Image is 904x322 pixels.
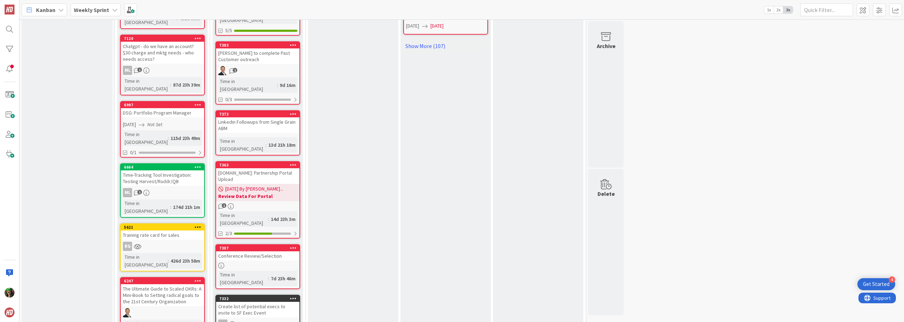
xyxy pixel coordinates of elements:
div: 7363 [216,162,299,168]
div: 6997 [121,102,204,108]
div: 115d 23h 49m [169,134,202,142]
div: 7383[PERSON_NAME] to complete Past Customer outreach [216,42,299,64]
a: 6997DSG: Portfolio Program Manager[DATE]Not SetTime in [GEOGRAPHIC_DATA]:115d 23h 49m0/1 [120,101,205,158]
div: 6247 [124,279,204,283]
div: 6997 [124,103,204,107]
span: : [268,275,269,282]
a: 7387Conference Review/SelectionTime in [GEOGRAPHIC_DATA]:7d 23h 46m [215,244,300,289]
a: Show More (107) [403,40,488,52]
span: : [266,141,267,149]
div: ML [121,188,204,197]
input: Quick Filter... [800,4,853,16]
span: 1x [764,6,774,13]
div: SL [121,308,204,317]
span: 1 [233,68,237,72]
div: DSG: Portfolio Program Manager [121,108,204,117]
div: 7120 [124,36,204,41]
div: Time in [GEOGRAPHIC_DATA] [123,253,168,269]
div: 6664Time-Tracking Tool Investigation: Testing Harvest/Ruddr/QB [121,164,204,186]
div: 9d 16m [278,81,297,89]
div: 7383 [216,42,299,48]
div: Time in [GEOGRAPHIC_DATA] [218,271,268,286]
div: 7373 [216,111,299,117]
div: RG [123,242,132,251]
div: 7332Create list of potential execs to invite to SF Exec Event [216,295,299,317]
span: 2x [774,6,783,13]
div: 13d 21h 18m [267,141,297,149]
span: [DATE] [406,22,419,30]
span: 5/5 [225,27,232,34]
img: avatar [5,308,14,317]
div: Training rate card for sales [121,230,204,240]
div: ML [121,66,204,75]
div: 7332 [219,296,299,301]
div: SL [216,66,299,75]
img: SL [5,288,14,298]
div: 14d 23h 3m [269,215,297,223]
div: 7383 [219,43,299,48]
div: ML [123,188,132,197]
div: 5621 [121,224,204,230]
div: Time in [GEOGRAPHIC_DATA] [123,130,168,146]
div: The Ultimate Guide to Scaled OKRs: A Mini-Book to Setting radical goals to the 21st Century Organ... [121,284,204,306]
div: 7332 [216,295,299,302]
span: 3x [783,6,793,13]
div: 6247 [121,278,204,284]
div: 7387 [216,245,299,251]
a: 7383[PERSON_NAME] to complete Past Customer outreachSLTime in [GEOGRAPHIC_DATA]:9d 16m0/3 [215,41,300,105]
span: : [168,134,169,142]
div: 7373Linkedin Followups from Single Grain ABM [216,111,299,133]
span: 1 [222,203,226,208]
div: 7387Conference Review/Selection [216,245,299,260]
span: : [168,257,169,265]
div: [DOMAIN_NAME]: Partnership Portal Upload [216,168,299,184]
div: 426d 23h 58m [169,257,202,265]
b: Review Data For Portal [218,193,297,200]
span: [DATE] [123,121,136,128]
div: 4 [889,276,895,283]
div: 6664 [124,165,204,170]
span: : [268,215,269,223]
span: Support [15,1,32,10]
div: Get Started [863,281,890,288]
img: SL [123,308,132,317]
div: 7363 [219,163,299,168]
div: Time in [GEOGRAPHIC_DATA] [123,199,170,215]
a: 7120Chatgpt - do we have an account? $30 charge and mktg needs - who needs access?MLTime in [GEOG... [120,35,205,95]
div: Time in [GEOGRAPHIC_DATA] [123,77,170,93]
div: Time in [GEOGRAPHIC_DATA] [218,77,277,93]
div: RG [121,242,204,251]
a: 5621Training rate card for salesRGTime in [GEOGRAPHIC_DATA]:426d 23h 58m [120,223,205,271]
a: 7373Linkedin Followups from Single Grain ABMTime in [GEOGRAPHIC_DATA]:13d 21h 18m [215,110,300,156]
span: : [170,81,171,89]
div: 7120Chatgpt - do we have an account? $30 charge and mktg needs - who needs access? [121,35,204,64]
img: Visit kanbanzone.com [5,5,14,14]
span: 0/1 [130,149,137,156]
b: Weekly Sprint [74,6,109,13]
span: Kanban [36,6,55,14]
div: 87d 23h 39m [171,81,202,89]
div: Time in [GEOGRAPHIC_DATA] [218,137,266,153]
span: 1 [137,190,142,194]
div: 174d 21h 1m [171,203,202,211]
span: : [277,81,278,89]
div: 6997DSG: Portfolio Program Manager [121,102,204,117]
div: 5621Training rate card for sales [121,224,204,240]
div: 6664 [121,164,204,170]
div: Chatgpt - do we have an account? $30 charge and mktg needs - who needs access? [121,42,204,64]
div: Conference Review/Selection [216,251,299,260]
div: 7373 [219,112,299,117]
span: 1 [137,68,142,72]
a: 7363[DOMAIN_NAME]: Partnership Portal Upload[DATE] By [PERSON_NAME]...Review Data For PortalTime ... [215,161,300,239]
img: SL [218,66,227,75]
div: Delete [597,189,615,198]
span: : [170,203,171,211]
div: 7363[DOMAIN_NAME]: Partnership Portal Upload [216,162,299,184]
div: Archive [597,42,615,50]
div: 5621 [124,225,204,230]
a: 6664Time-Tracking Tool Investigation: Testing Harvest/Ruddr/QBMLTime in [GEOGRAPHIC_DATA]:174d 21... [120,163,205,218]
span: 2/3 [225,230,232,237]
div: 6247The Ultimate Guide to Scaled OKRs: A Mini-Book to Setting radical goals to the 21st Century O... [121,278,204,306]
div: Open Get Started checklist, remaining modules: 4 [857,278,895,290]
div: 7387 [219,246,299,251]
